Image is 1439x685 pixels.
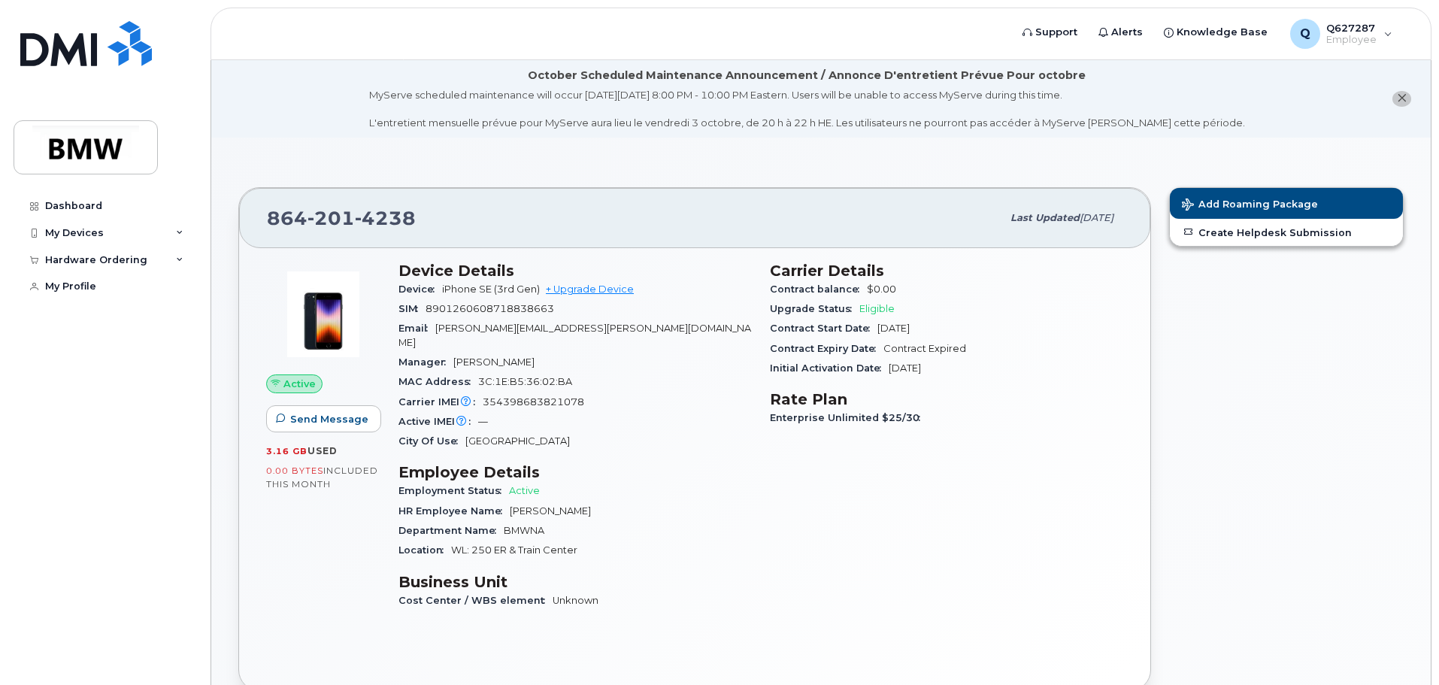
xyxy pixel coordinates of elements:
[877,323,910,334] span: [DATE]
[398,416,478,427] span: Active IMEI
[1392,91,1411,107] button: close notification
[398,283,442,295] span: Device
[1010,212,1080,223] span: Last updated
[398,435,465,447] span: City Of Use
[483,396,584,408] span: 354398683821078
[478,376,572,387] span: 3C:1E:B5:36:02:BA
[1182,199,1318,213] span: Add Roaming Package
[528,68,1086,83] div: October Scheduled Maintenance Announcement / Annonce D'entretient Prévue Pour octobre
[369,88,1245,130] div: MyServe scheduled maintenance will occur [DATE][DATE] 8:00 PM - 10:00 PM Eastern. Users will be u...
[510,505,591,517] span: [PERSON_NAME]
[398,396,483,408] span: Carrier IMEI
[307,445,338,456] span: used
[266,446,307,456] span: 3.16 GB
[398,262,752,280] h3: Device Details
[770,412,928,423] span: Enterprise Unlimited $25/30
[398,356,453,368] span: Manager
[478,416,488,427] span: —
[398,544,451,556] span: Location
[278,269,368,359] img: image20231002-3703462-1angbar.jpeg
[398,303,426,314] span: SIM
[859,303,895,314] span: Eligible
[546,283,634,295] a: + Upgrade Device
[509,485,540,496] span: Active
[398,323,435,334] span: Email
[770,262,1123,280] h3: Carrier Details
[553,595,598,606] span: Unknown
[355,207,416,229] span: 4238
[770,323,877,334] span: Contract Start Date
[266,465,323,476] span: 0.00 Bytes
[266,405,381,432] button: Send Message
[442,283,540,295] span: iPhone SE (3rd Gen)
[883,343,966,354] span: Contract Expired
[398,323,751,347] span: [PERSON_NAME][EMAIL_ADDRESS][PERSON_NAME][DOMAIN_NAME]
[398,525,504,536] span: Department Name
[398,595,553,606] span: Cost Center / WBS element
[770,390,1123,408] h3: Rate Plan
[426,303,554,314] span: 8901260608718838663
[1170,188,1403,219] button: Add Roaming Package
[398,376,478,387] span: MAC Address
[453,356,535,368] span: [PERSON_NAME]
[398,485,509,496] span: Employment Status
[770,303,859,314] span: Upgrade Status
[770,343,883,354] span: Contract Expiry Date
[465,435,570,447] span: [GEOGRAPHIC_DATA]
[504,525,544,536] span: BMWNA
[266,465,378,490] span: included this month
[770,362,889,374] span: Initial Activation Date
[267,207,416,229] span: 864
[889,362,921,374] span: [DATE]
[398,463,752,481] h3: Employee Details
[867,283,896,295] span: $0.00
[451,544,577,556] span: WL: 250 ER & Train Center
[283,377,316,391] span: Active
[1374,620,1428,674] iframe: Messenger Launcher
[770,283,867,295] span: Contract balance
[1080,212,1113,223] span: [DATE]
[307,207,355,229] span: 201
[290,412,368,426] span: Send Message
[398,573,752,591] h3: Business Unit
[398,505,510,517] span: HR Employee Name
[1170,219,1403,246] a: Create Helpdesk Submission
